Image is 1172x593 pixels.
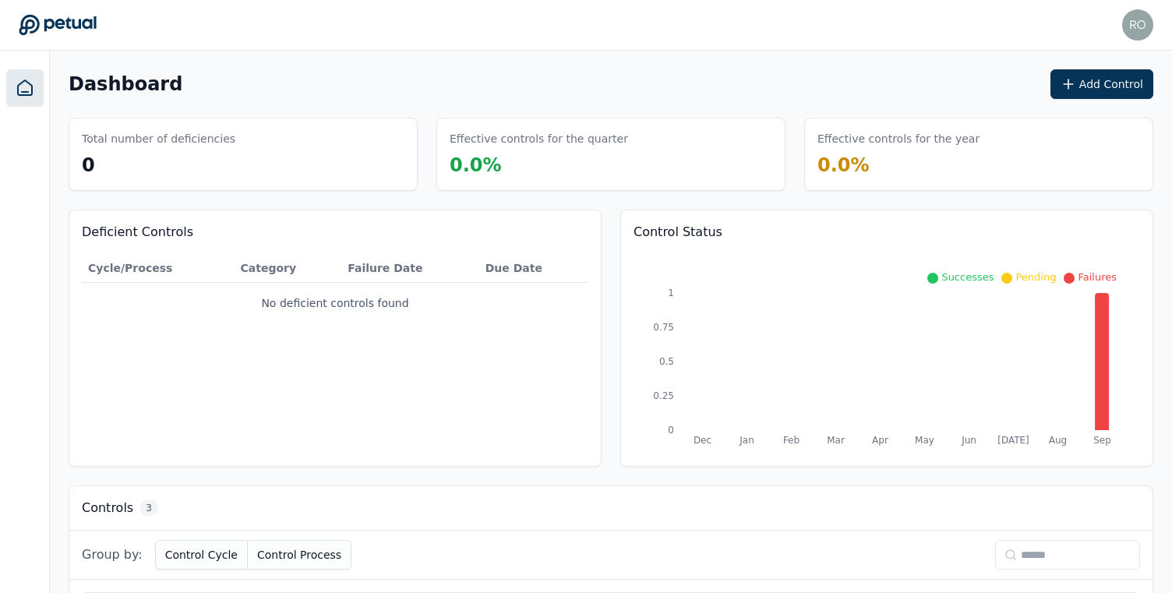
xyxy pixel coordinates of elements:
button: Add Control [1050,69,1153,99]
h3: Effective controls for the year [817,131,980,146]
span: 0 [82,154,95,176]
span: Successes [941,271,994,283]
tspan: Aug [1049,435,1067,446]
th: Cycle/Process [82,254,235,283]
tspan: Dec [694,435,711,446]
tspan: 0.5 [659,356,674,367]
h3: Deficient Controls [82,223,588,242]
button: Control Cycle [155,540,248,570]
th: Category [235,254,342,283]
tspan: Mar [827,435,845,446]
h3: Total number of deficiencies [82,131,235,146]
tspan: Feb [783,435,800,446]
span: 0.0 % [817,154,870,176]
span: 3 [139,500,158,516]
tspan: Jan [739,435,754,446]
h3: Effective controls for the quarter [450,131,628,146]
tspan: May [915,435,934,446]
th: Failure Date [341,254,479,283]
h1: Dashboard [69,72,182,97]
h3: Control Status [634,223,1140,242]
tspan: 0.25 [653,390,674,401]
span: Pending [1015,271,1056,283]
button: Control Process [248,540,351,570]
span: Failures [1078,271,1117,283]
th: Due Date [479,254,588,283]
tspan: Jun [961,435,976,446]
h3: Controls [82,499,133,517]
tspan: 1 [668,288,674,298]
span: 0.0 % [450,154,502,176]
tspan: 0.75 [653,322,674,333]
a: Dashboard [6,69,44,107]
td: No deficient controls found [82,283,588,324]
span: Group by: [82,545,143,564]
tspan: [DATE] [997,435,1029,446]
a: Go to Dashboard [19,14,97,36]
tspan: 0 [668,425,674,436]
tspan: Apr [872,435,888,446]
tspan: Sep [1093,435,1111,446]
img: robin.roxas@mongodb.com [1122,9,1153,41]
